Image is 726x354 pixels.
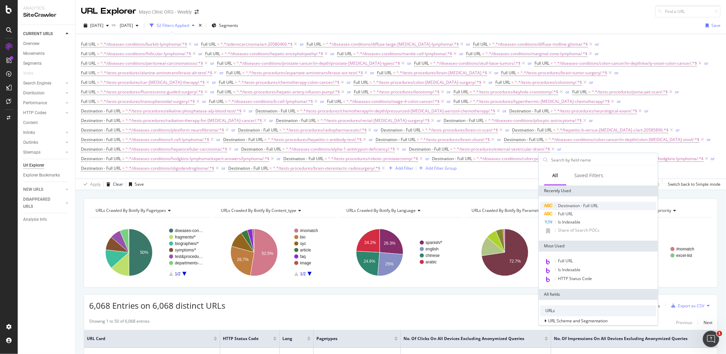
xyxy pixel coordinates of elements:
span: Destination - Full URL [444,118,484,123]
a: Outlinks [23,139,64,146]
span: Full URL [81,98,96,104]
span: vs [112,22,117,28]
span: Destination - Full URL [509,108,549,114]
div: Performance [23,99,47,107]
button: or [707,136,711,143]
a: Analysis Info [23,216,70,223]
div: or [447,98,451,104]
span: Full URL [81,70,96,76]
span: = [553,127,556,133]
span: = [469,89,472,95]
span: ^.*/tests-procedures/neurological-exam/.*$ [554,106,637,116]
button: or [402,146,406,152]
a: Segments [23,60,70,67]
span: Destination - Full URL [512,127,552,133]
div: or [269,118,273,123]
button: or [212,79,216,86]
a: Url Explorer [23,162,70,169]
button: or [528,60,532,66]
button: or [425,155,429,162]
span: = [279,127,282,133]
button: Save [703,20,721,31]
button: or [369,136,373,143]
span: ^.*/diseases-conditions/follicular-lymphoma/.*$ [100,49,191,59]
span: Full URL [81,41,96,47]
div: or [198,51,202,57]
div: or [370,70,374,76]
input: Search by field name [551,155,656,165]
div: Distribution [23,90,45,97]
div: HTTP Codes [23,109,46,117]
span: = [517,70,519,76]
button: or [202,98,206,105]
span: ^.*/diseases-conditions/prostate-cancer/in-depth/prostate-[MEDICAL_DATA]-types/.*$ [236,59,400,68]
div: Save [711,22,721,28]
div: or [614,70,618,76]
div: or [369,137,373,142]
div: NEW URLS [23,186,43,193]
div: or [497,137,501,142]
a: CURRENT URLS [23,30,64,37]
span: = [97,60,99,66]
span: Destination - Full URL [238,127,278,133]
div: or [447,89,451,95]
div: Content [23,119,38,126]
span: ^.*/diseases-conditions/colon-cancer/in-depth/colon-[MEDICAL_DATA]-stool/.*$ [548,135,699,144]
div: or [675,89,679,95]
div: Explorer Bookmarks [23,172,60,179]
div: or [505,127,509,133]
div: Next [704,320,712,325]
button: Segments [209,20,241,31]
span: ^.*/diseases-conditions/burkitt-lymphoma/.*$ [100,40,187,49]
span: ^.*/tests-procedures/chemotherapy/in-depth/pressurized-[MEDICAL_DATA]-aerosol-chemotherapy/.*$ [300,106,495,116]
div: or [425,156,429,161]
button: Clear [104,179,123,190]
span: ^.*/tests-procedures/alkaline-phosphatase-alp-blood-test/.*$ [126,106,242,116]
span: ^.*/tests-procedures/radiopharmaceutic/.*$ [283,125,367,135]
span: ^.*/tests-procedures/hyperthermic-[MEDICAL_DATA]-chemotherapy/.*$ [473,97,610,106]
button: Add Filter [386,164,413,172]
button: or [320,98,324,105]
button: Switch back to Simple mode [665,179,721,190]
div: or [466,41,470,47]
span: ^.*/tests-procedures/brain-shunt/.*$ [420,135,490,144]
span: = [511,79,514,85]
button: or [704,60,708,66]
div: or [617,98,621,104]
span: = [343,98,345,104]
span: 2025 Jul. 16th [117,22,133,28]
span: = [297,108,299,114]
span: Full URL [453,98,468,104]
span: Destination - Full URL [81,137,121,142]
span: Destination - Full URL [223,137,263,142]
div: or [216,137,220,142]
span: = [225,98,227,104]
button: or [194,41,198,47]
a: Overview [23,40,70,47]
span: 2025 Sep. 3rd [90,22,103,28]
button: or [711,155,715,162]
a: Visits [23,70,40,77]
span: Full URL [501,70,516,76]
span: ^.*/tests-procedures/brain-ct-scan/.*$ [425,125,498,135]
span: Full URL [495,79,510,85]
span: Destination - Full URL [376,137,416,142]
div: or [234,146,238,152]
div: Outlinks [23,139,38,146]
button: or [675,89,679,95]
span: ^.*/tests-procedures/colostomy/.*$ [515,78,582,87]
span: Full URL [353,79,368,85]
button: or [374,127,378,133]
div: or [589,79,593,85]
button: or [614,70,618,76]
span: 1 [717,331,722,336]
span: ^.*/diseases-conditions/t-cell-lymphoma/.*$ [126,135,209,144]
a: Inlinks [23,129,64,136]
div: or [489,79,493,85]
span: Destination - Full URL [81,118,121,123]
span: ^.*/diseases-conditions/marginal-zone-lymphoma/.*$ [485,49,588,59]
span: ^.*/tests-procedures/aspartate-aminotransferase-ast-test/.*$ [246,68,363,78]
